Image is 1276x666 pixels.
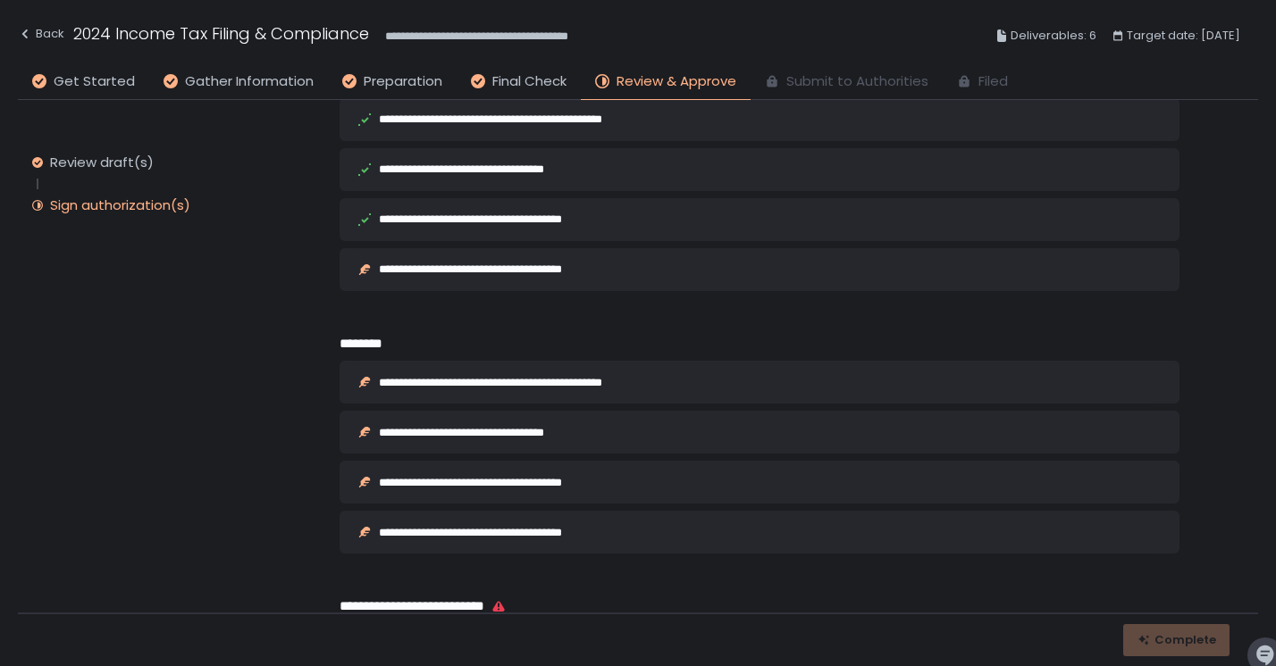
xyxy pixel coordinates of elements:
[1011,25,1096,46] span: Deliverables: 6
[786,71,928,92] span: Submit to Authorities
[18,23,64,45] div: Back
[1127,25,1240,46] span: Target date: [DATE]
[364,71,442,92] span: Preparation
[50,154,154,171] div: Review draft(s)
[50,196,190,214] div: Sign authorization(s)
[492,71,567,92] span: Final Check
[54,71,135,92] span: Get Started
[185,71,314,92] span: Gather Information
[978,71,1008,92] span: Filed
[617,71,736,92] span: Review & Approve
[73,21,369,46] h1: 2024 Income Tax Filing & Compliance
[18,21,64,51] button: Back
